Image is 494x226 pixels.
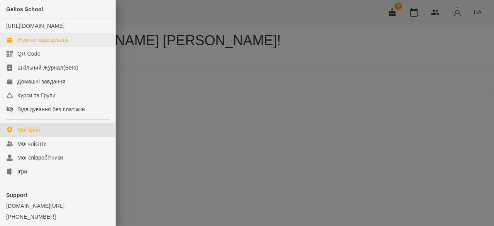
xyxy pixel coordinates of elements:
div: Ігри [17,168,27,175]
a: [PHONE_NUMBER] [6,213,109,221]
a: [URL][DOMAIN_NAME] [6,23,64,29]
p: Support [6,191,109,199]
div: QR Code [17,50,41,58]
div: Домашні завдання [17,78,65,85]
div: Мої співробітники [17,154,63,161]
div: Журнал відвідувань [17,36,69,44]
div: Відвідування без платіжки [17,105,85,113]
div: Шкільний Журнал(Beta) [17,64,78,71]
div: Мої клієнти [17,140,47,148]
div: Курси та Групи [17,92,56,99]
div: Мої філії [17,126,40,134]
a: [DOMAIN_NAME][URL] [6,202,109,210]
span: Gelios School [6,6,43,12]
